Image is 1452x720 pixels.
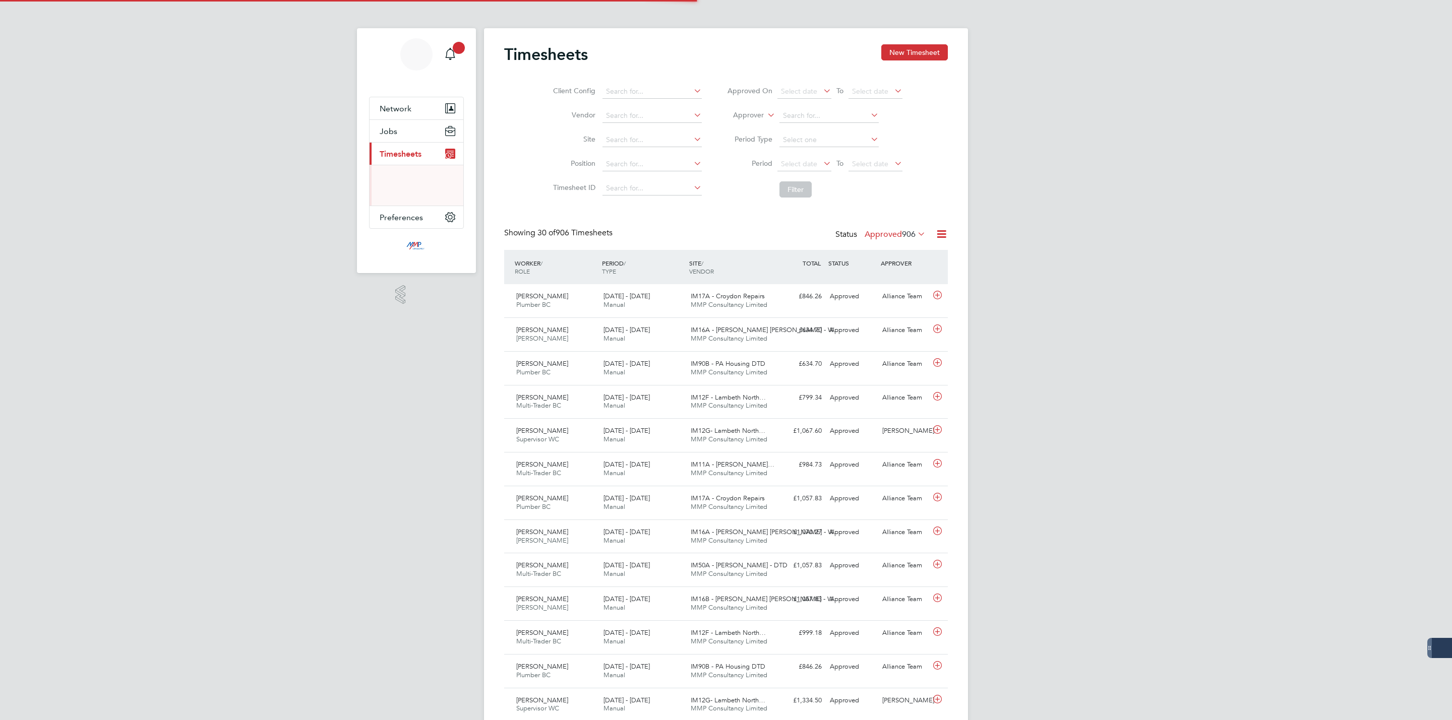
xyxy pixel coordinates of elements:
[727,135,772,144] label: Period Type
[691,704,767,712] span: MMP Consultancy Limited
[550,110,595,119] label: Vendor
[537,228,556,238] span: 30 of
[380,174,424,182] a: Timesheets
[826,389,878,406] div: Approved
[516,359,568,368] span: [PERSON_NAME]
[603,502,625,511] span: Manual
[691,662,765,671] span: IM90B - PA Housing DTD
[599,254,687,280] div: PERIOD
[781,87,817,96] span: Select date
[369,75,464,87] span: George Stacey
[691,359,765,368] span: IM90B - PA Housing DTD
[691,603,767,612] span: MMP Consultancy Limited
[773,557,826,574] div: £1,057.83
[691,502,767,511] span: MMP Consultancy Limited
[603,696,650,704] span: [DATE] - [DATE]
[773,625,826,641] div: £999.18
[773,591,826,608] div: £1,057.83
[878,490,931,507] div: Alliance Team
[691,368,767,376] span: MMP Consultancy Limited
[603,460,650,469] span: [DATE] - [DATE]
[826,591,878,608] div: Approved
[516,460,568,469] span: [PERSON_NAME]
[516,300,551,309] span: Plumber BC
[691,569,767,578] span: MMP Consultancy Limited
[826,692,878,709] div: Approved
[603,292,650,300] span: [DATE] - [DATE]
[516,662,568,671] span: [PERSON_NAME]
[380,188,415,197] a: Expenses
[516,561,568,569] span: [PERSON_NAME]
[878,692,931,709] div: [PERSON_NAME]
[408,48,426,61] span: GS
[370,143,463,165] button: Timesheets
[691,637,767,645] span: MMP Consultancy Limited
[826,524,878,541] div: Approved
[833,157,846,170] span: To
[602,181,702,195] input: Search for...
[718,110,764,120] label: Approver
[516,325,568,334] span: [PERSON_NAME]
[603,662,650,671] span: [DATE] - [DATE]
[878,557,931,574] div: Alliance Team
[603,671,625,679] span: Manual
[691,671,767,679] span: MMP Consultancy Limited
[603,595,650,603] span: [DATE] - [DATE]
[878,625,931,641] div: Alliance Team
[440,38,460,71] a: 1
[773,356,826,372] div: £634.70
[691,494,765,502] span: IM17A - Croydon Repairs
[602,85,702,99] input: Search for...
[878,254,931,272] div: APPROVER
[516,704,559,712] span: Supervisor WC
[603,325,650,334] span: [DATE] - [DATE]
[773,692,826,709] div: £1,334.50
[835,228,928,242] div: Status
[691,292,765,300] span: IM17A - Croydon Repairs
[369,38,464,87] a: GS[PERSON_NAME]
[516,595,568,603] span: [PERSON_NAME]
[779,109,879,123] input: Search for...
[516,469,561,477] span: Multi-Trader BC
[603,628,650,637] span: [DATE] - [DATE]
[773,389,826,406] div: £799.34
[550,159,595,168] label: Position
[691,300,767,309] span: MMP Consultancy Limited
[504,228,615,238] div: Showing
[878,591,931,608] div: Alliance Team
[516,435,559,443] span: Supervisor WC
[865,229,926,239] label: Approved
[881,44,948,60] button: New Timesheet
[691,435,767,443] span: MMP Consultancy Limited
[852,87,888,96] span: Select date
[691,561,788,569] span: IM50A - [PERSON_NAME] - DTD
[727,86,772,95] label: Approved On
[603,704,625,712] span: Manual
[701,259,703,267] span: /
[779,133,879,147] input: Select one
[380,104,411,113] span: Network
[512,254,599,280] div: WORKER
[773,322,826,339] div: £634.70
[603,393,650,402] span: [DATE] - [DATE]
[624,259,626,267] span: /
[878,456,931,473] div: Alliance Team
[516,426,568,435] span: [PERSON_NAME]
[691,426,765,435] span: IM12G- Lambeth North…
[603,637,625,645] span: Manual
[878,659,931,675] div: Alliance Team
[878,288,931,305] div: Alliance Team
[826,423,878,439] div: Approved
[691,393,766,402] span: IM12F - Lambeth North…
[537,228,613,238] span: 906 Timesheets
[781,159,817,168] span: Select date
[395,285,438,304] a: Powered byEngage
[603,435,625,443] span: Manual
[402,239,431,255] img: mmpconsultancy-logo-retina.png
[773,288,826,305] div: £846.26
[852,159,888,168] span: Select date
[515,267,530,275] span: ROLE
[370,165,463,206] div: Timesheets
[826,288,878,305] div: Approved
[370,206,463,228] button: Preferences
